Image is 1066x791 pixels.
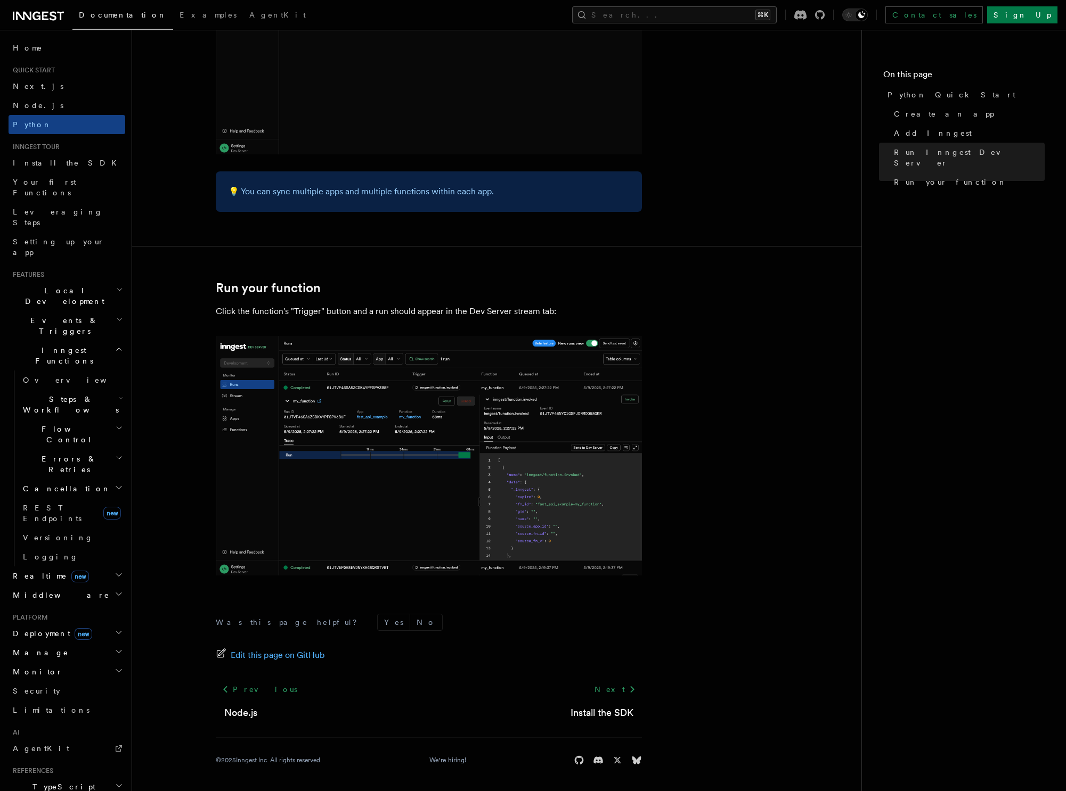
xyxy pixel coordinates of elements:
a: Sign Up [987,6,1057,23]
kbd: ⌘K [755,10,770,20]
a: Setting up your app [9,232,125,262]
a: Python Quick Start [883,85,1045,104]
span: REST Endpoints [23,504,82,523]
span: Quick start [9,66,55,75]
span: Middleware [9,590,110,600]
span: Examples [180,11,237,19]
span: Edit this page on GitHub [231,648,325,663]
span: References [9,767,53,775]
span: Logging [23,553,78,561]
button: Steps & Workflows [19,390,125,419]
a: Security [9,681,125,701]
span: Flow Control [19,424,116,445]
div: © 2025 Inngest Inc. All rights reserved. [216,756,322,764]
a: Next [588,680,642,699]
span: AgentKit [249,11,306,19]
a: Versioning [19,528,125,547]
a: Python [9,115,125,134]
span: Node.js [13,101,63,110]
button: Search...⌘K [572,6,777,23]
a: Examples [173,3,243,29]
span: Python Quick Start [888,89,1015,100]
span: Steps & Workflows [19,394,119,415]
span: Python [13,120,52,129]
span: Security [13,687,60,695]
span: new [75,628,92,640]
a: Node.js [9,96,125,115]
button: Yes [378,614,410,630]
a: Leveraging Steps [9,202,125,232]
p: 💡 You can sync multiple apps and multiple functions within each app. [229,184,629,199]
span: Features [9,270,44,279]
span: Home [13,43,43,53]
a: We're hiring! [429,756,466,764]
span: Realtime [9,571,89,581]
a: Contact sales [885,6,983,23]
a: AgentKit [9,739,125,758]
a: Edit this page on GitHub [216,648,325,663]
span: Your first Functions [13,178,76,197]
a: Limitations [9,701,125,720]
span: new [103,507,121,520]
span: Manage [9,647,69,658]
span: Setting up your app [13,237,104,257]
a: Previous [216,680,304,699]
span: Local Development [9,285,116,307]
span: Documentation [79,11,167,19]
span: Events & Triggers [9,315,116,336]
a: Add Inngest [890,123,1045,143]
a: Your first Functions [9,172,125,202]
div: Inngest Functions [9,370,125,566]
button: Inngest Functions [9,341,125,370]
a: Logging [19,547,125,566]
span: Inngest Functions [9,345,115,366]
span: Run your function [894,177,1007,187]
span: Run Inngest Dev Server [894,147,1045,168]
a: REST Endpointsnew [19,498,125,528]
span: Versioning [23,533,93,542]
span: Overview [23,376,133,384]
button: Realtimenew [9,566,125,586]
span: Inngest tour [9,143,60,151]
button: No [410,614,442,630]
span: Add Inngest [894,128,972,138]
span: Errors & Retries [19,454,116,475]
a: Run your function [216,281,321,295]
a: Next.js [9,77,125,96]
a: Overview [19,370,125,390]
button: Events & Triggers [9,311,125,341]
h4: On this page [883,68,1045,85]
a: Node.js [224,705,257,720]
span: new [71,571,89,582]
span: Install the SDK [13,159,123,167]
span: Monitor [9,666,63,677]
button: Cancellation [19,479,125,498]
span: Leveraging Steps [13,208,103,227]
span: Create an app [894,109,994,119]
a: Run Inngest Dev Server [890,143,1045,172]
button: Monitor [9,662,125,681]
button: Manage [9,643,125,662]
span: Next.js [13,82,63,90]
a: Install the SDK [9,153,125,172]
button: Flow Control [19,419,125,449]
a: Home [9,38,125,57]
a: AgentKit [243,3,312,29]
button: Toggle dark mode [842,9,868,21]
img: quick-start-run.png [216,336,642,575]
span: Limitations [13,706,89,714]
button: Errors & Retries [19,449,125,479]
a: Install the SDK [571,705,633,720]
button: Deploymentnew [9,624,125,643]
p: Was this page helpful? [216,617,364,628]
a: Documentation [72,3,173,30]
span: Platform [9,613,48,622]
span: Cancellation [19,483,111,494]
span: AgentKit [13,744,69,753]
button: Local Development [9,281,125,311]
a: Run your function [890,172,1045,192]
span: AI [9,728,20,737]
p: Click the function's "Trigger" button and a run should appear in the Dev Server stream tab: [216,304,642,319]
a: Create an app [890,104,1045,123]
button: Middleware [9,586,125,605]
